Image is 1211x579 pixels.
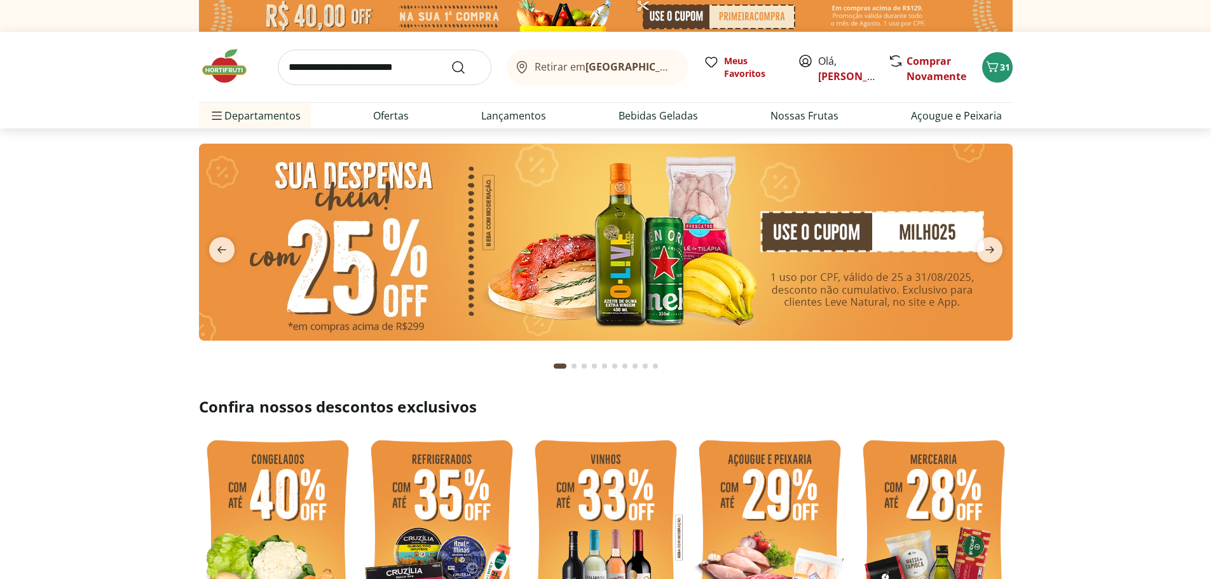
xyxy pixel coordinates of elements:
[199,144,1013,341] img: cupom
[982,52,1013,83] button: Carrinho
[770,108,838,123] a: Nossas Frutas
[589,351,599,381] button: Go to page 4 from fs-carousel
[724,55,783,80] span: Meus Favoritos
[650,351,660,381] button: Go to page 10 from fs-carousel
[209,100,301,131] span: Departamentos
[619,108,698,123] a: Bebidas Geladas
[481,108,546,123] a: Lançamentos
[551,351,569,381] button: Current page from fs-carousel
[373,108,409,123] a: Ofertas
[818,69,901,83] a: [PERSON_NAME]
[967,237,1013,262] button: next
[535,61,675,72] span: Retirar em
[507,50,688,85] button: Retirar em[GEOGRAPHIC_DATA]/[GEOGRAPHIC_DATA]
[620,351,630,381] button: Go to page 7 from fs-carousel
[199,237,245,262] button: previous
[610,351,620,381] button: Go to page 6 from fs-carousel
[630,351,640,381] button: Go to page 8 from fs-carousel
[1000,61,1010,73] span: 31
[818,53,875,84] span: Olá,
[911,108,1002,123] a: Açougue e Peixaria
[585,60,800,74] b: [GEOGRAPHIC_DATA]/[GEOGRAPHIC_DATA]
[209,100,224,131] button: Menu
[640,351,650,381] button: Go to page 9 from fs-carousel
[599,351,610,381] button: Go to page 5 from fs-carousel
[704,55,783,80] a: Meus Favoritos
[579,351,589,381] button: Go to page 3 from fs-carousel
[451,60,481,75] button: Submit Search
[569,351,579,381] button: Go to page 2 from fs-carousel
[278,50,491,85] input: search
[199,397,1013,417] h2: Confira nossos descontos exclusivos
[907,54,966,83] a: Comprar Novamente
[199,47,263,85] img: Hortifruti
